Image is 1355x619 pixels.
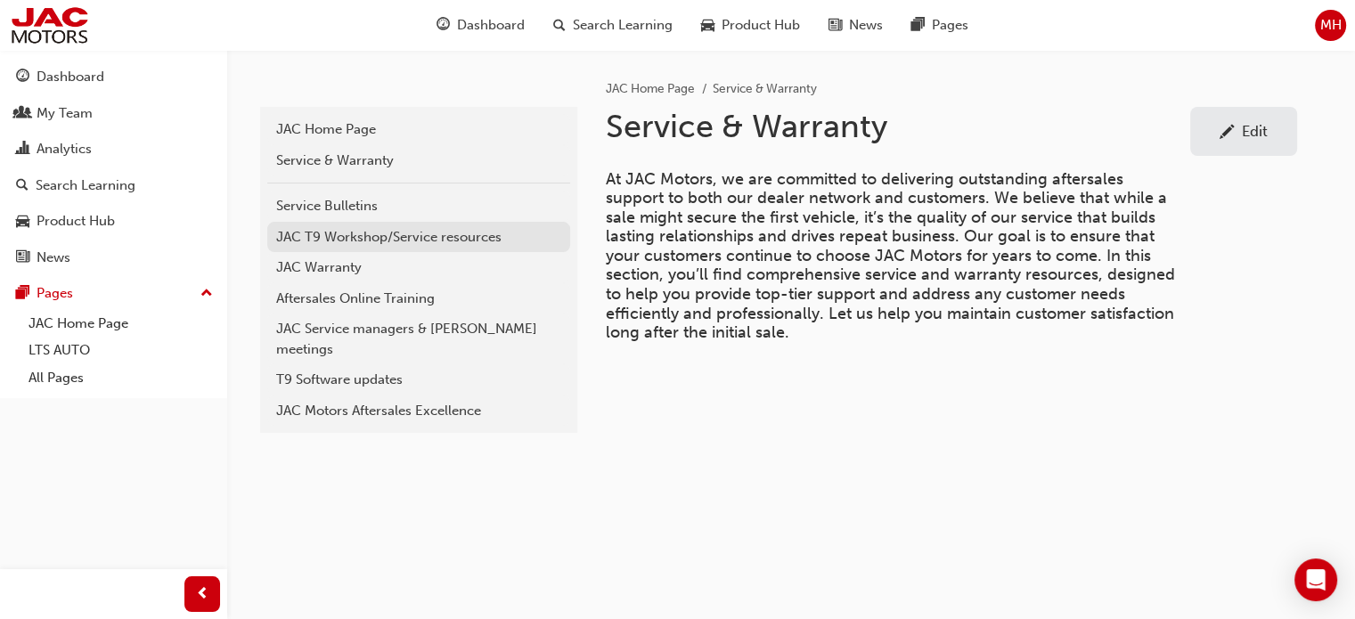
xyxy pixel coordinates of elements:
[606,81,695,96] a: JAC Home Page
[37,283,73,304] div: Pages
[7,277,220,310] button: Pages
[276,227,561,248] div: JAC T9 Workshop/Service resources
[7,169,220,202] a: Search Learning
[276,319,561,359] div: JAC Service managers & [PERSON_NAME] meetings
[36,175,135,196] div: Search Learning
[7,97,220,130] a: My Team
[276,257,561,278] div: JAC Warranty
[16,178,29,194] span: search-icon
[722,15,800,36] span: Product Hub
[16,214,29,230] span: car-icon
[16,69,29,86] span: guage-icon
[573,15,673,36] span: Search Learning
[932,15,968,36] span: Pages
[829,14,842,37] span: news-icon
[606,107,1190,146] h1: Service & Warranty
[200,282,213,305] span: up-icon
[849,15,883,36] span: News
[267,283,570,314] a: Aftersales Online Training
[1220,125,1235,143] span: pencil-icon
[7,61,220,94] a: Dashboard
[16,106,29,122] span: people-icon
[7,205,220,238] a: Product Hub
[713,79,817,100] li: Service & Warranty
[276,119,561,140] div: JAC Home Page
[267,364,570,395] a: T9 Software updates
[539,7,687,44] a: search-iconSearch Learning
[9,5,90,45] img: jac-portal
[1315,10,1346,41] button: MH
[16,142,29,158] span: chart-icon
[267,191,570,222] a: Service Bulletins
[37,211,115,232] div: Product Hub
[897,7,983,44] a: pages-iconPages
[37,67,104,87] div: Dashboard
[687,7,814,44] a: car-iconProduct Hub
[1190,107,1297,156] a: Edit
[267,314,570,364] a: JAC Service managers & [PERSON_NAME] meetings
[553,14,566,37] span: search-icon
[7,133,220,166] a: Analytics
[1294,558,1337,601] div: Open Intercom Messenger
[267,252,570,283] a: JAC Warranty
[701,14,714,37] span: car-icon
[1242,122,1268,140] div: Edit
[267,395,570,427] a: JAC Motors Aftersales Excellence
[196,583,209,606] span: prev-icon
[911,14,925,37] span: pages-icon
[37,139,92,159] div: Analytics
[276,151,561,171] div: Service & Warranty
[606,169,1180,343] span: At JAC Motors, we are committed to delivering outstanding aftersales support to both our dealer n...
[1320,15,1342,36] span: MH
[276,196,561,216] div: Service Bulletins
[422,7,539,44] a: guage-iconDashboard
[437,14,450,37] span: guage-icon
[267,222,570,253] a: JAC T9 Workshop/Service resources
[7,241,220,274] a: News
[276,289,561,309] div: Aftersales Online Training
[276,370,561,390] div: T9 Software updates
[16,286,29,302] span: pages-icon
[7,57,220,277] button: DashboardMy TeamAnalyticsSearch LearningProduct HubNews
[21,310,220,338] a: JAC Home Page
[267,114,570,145] a: JAC Home Page
[21,364,220,392] a: All Pages
[37,248,70,268] div: News
[457,15,525,36] span: Dashboard
[21,337,220,364] a: LTS AUTO
[37,103,93,124] div: My Team
[267,145,570,176] a: Service & Warranty
[814,7,897,44] a: news-iconNews
[16,250,29,266] span: news-icon
[276,401,561,421] div: JAC Motors Aftersales Excellence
